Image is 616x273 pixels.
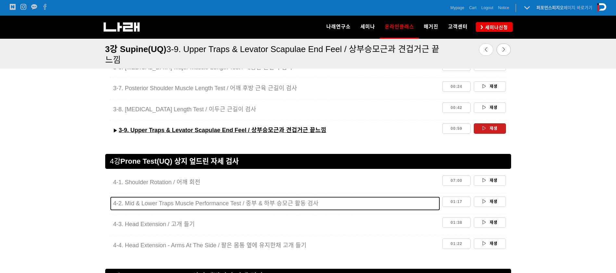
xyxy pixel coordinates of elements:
[110,157,120,165] span: 4강
[442,175,471,186] a: 07:00
[110,217,440,231] a: 4-3. Head Extension / 고개 들기
[113,221,195,227] span: 4-3. Head Extension / 고개 들기
[110,81,440,95] a: 3-7. Posterior Shoulder Muscle Length Test / 어깨 후방 근육 근길이 검사
[113,129,117,133] span: ▶︎
[442,217,471,228] a: 01:38
[442,239,471,249] a: 01:22
[105,40,442,69] a: 3강 Supine(UQ)3-9. Upper Traps & Levator Scapulae End Feel / 상부승모근과 견겁거근 끝느낌
[119,127,326,133] u: 3-9. Upper Traps & Levator Scapulae End Feel / 상부승모근과 견겁거근 끝느낌
[113,200,319,207] span: 4-2. Mid & Lower Traps Muscle Performance Test / 중부 & 하부 승모근 활동 검사
[113,242,307,249] span: 4-4. Head Extension - Arms At The Side / 팔은 몸통 옆에 유지한채 고개 들기
[450,5,464,11] a: Mypage
[474,239,506,249] a: 재생
[442,197,471,207] a: 01:17
[110,102,440,116] a: 3-8. [MEDICAL_DATA] Length Test / 이두근 근길이 검사
[442,81,471,92] a: 00:24
[419,16,443,38] a: 매거진
[326,24,351,30] span: 나래연구소
[474,175,506,186] a: 재생
[110,239,440,253] a: 4-4. Head Extension - Arms At The Side / 팔은 몸통 옆에 유지한채 고개 들기
[474,197,506,207] a: 재생
[536,5,564,10] strong: 퍼포먼스피지오
[481,5,493,11] a: Logout
[498,5,509,11] a: Notice
[120,157,239,165] span: Prone Test(UQ) 상지 엎드린 자세 검사
[110,123,440,137] a: ▶︎ 3-9. Upper Traps & Levator Scapulae End Feel / 상부승모근과 견겁거근 끝느낌
[105,44,439,65] span: 3-9. Upper Traps & Levator Scapulae End Feel / 상부승모근과 견겁거근 끝느낌
[474,123,506,134] a: 재생
[474,102,506,113] a: 재생
[483,24,508,31] span: 세미나신청
[442,102,471,113] a: 00:42
[476,22,513,32] a: 세미나신청
[385,21,414,32] span: 온라인클래스
[443,16,472,38] a: 고객센터
[113,85,297,91] span: 3-7. Posterior Shoulder Muscle Length Test / 어깨 후방 근육 근길이 검사
[536,5,592,10] a: 퍼포먼스피지오페이지 바로가기
[424,24,438,30] span: 매거진
[105,44,167,54] span: 3강 Supine(UQ)
[113,106,256,113] span: 3-8. [MEDICAL_DATA] Length Test / 이두근 근길이 검사
[113,64,293,71] span: 3-6. [MEDICAL_DATA] Major Muscle Length Test / 대흉근 근길이 검사
[321,16,356,38] a: 나래연구소
[380,16,419,38] a: 온라인클래스
[448,24,468,30] span: 고객센터
[360,24,375,30] span: 세미나
[110,197,440,211] a: 4-2. Mid & Lower Traps Muscle Performance Test / 중부 & 하부 승모근 활동 검사
[356,16,380,38] a: 세미나
[474,81,506,92] a: 재생
[442,123,471,134] a: 00:59
[474,217,506,228] a: 재생
[113,179,200,185] span: 4-1. Shoulder Rotation / 어깨 회전
[110,175,440,189] a: 4-1. Shoulder Rotation / 어깨 회전
[469,5,477,11] a: Cart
